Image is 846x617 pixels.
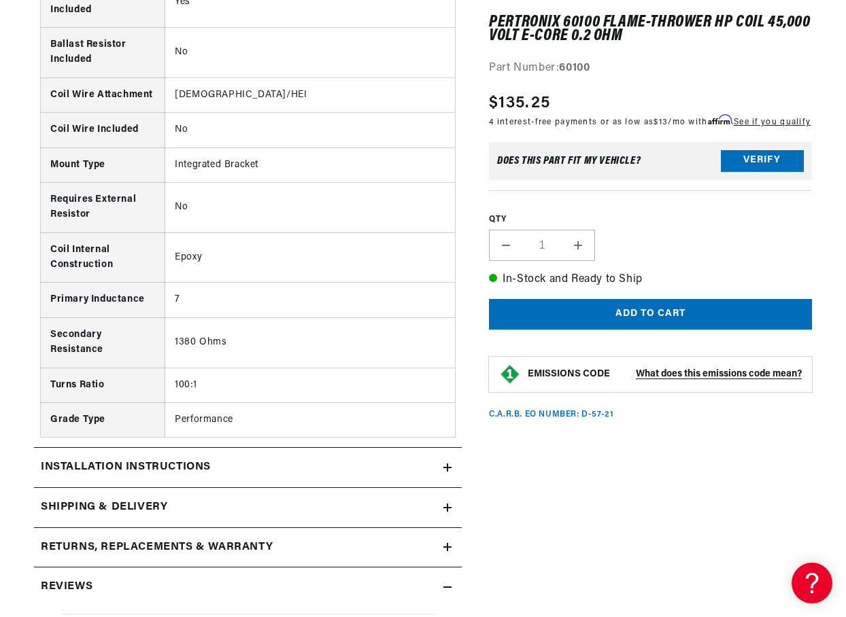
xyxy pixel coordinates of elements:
p: C.A.R.B. EO Number: D-57-21 [489,409,613,421]
h2: Installation instructions [41,459,211,476]
td: [DEMOGRAPHIC_DATA]/HEI [165,77,455,112]
th: Grade Type [41,403,165,438]
h2: Shipping & Delivery [41,499,167,516]
td: 100:1 [165,368,455,402]
th: Primary Inductance [41,283,165,317]
td: No [165,27,455,77]
a: See if you qualify - Learn more about Affirm Financing (opens in modal) [734,118,811,126]
summary: Shipping & Delivery [34,488,462,527]
summary: Reviews [34,567,462,607]
th: Ballast Resistor Included [41,27,165,77]
th: Coil Internal Construction [41,232,165,283]
summary: Returns, Replacements & Warranty [34,528,462,567]
th: Secondary Resistance [41,317,165,368]
div: Part Number: [489,60,812,78]
button: Add to cart [489,299,812,330]
th: Coil Wire Attachment [41,77,165,112]
td: 1380 Ohms [165,317,455,368]
td: No [165,113,455,147]
h2: Returns, Replacements & Warranty [41,539,273,557]
button: EMISSIONS CODEWhat does this emissions code mean? [528,368,802,381]
td: Integrated Bracket [165,147,455,182]
td: 7 [165,283,455,317]
th: Requires External Resistor [41,182,165,232]
td: Performance [165,403,455,438]
td: No [165,182,455,232]
p: 4 interest-free payments or as low as /mo with . [489,116,811,128]
button: Verify [721,150,804,172]
span: $13 [654,118,668,126]
label: QTY [489,214,812,226]
summary: Installation instructions [34,448,462,487]
h2: Reviews [41,578,92,596]
strong: What does this emissions code mean? [636,369,802,379]
td: Epoxy [165,232,455,283]
strong: 60100 [559,63,590,74]
th: Mount Type [41,147,165,182]
th: Coil Wire Included [41,113,165,147]
img: Emissions code [499,364,521,385]
h1: PerTronix 60100 Flame-Thrower HP Coil 45,000 Volt E-Core 0.2 ohm [489,16,812,43]
span: Affirm [708,115,732,125]
strong: EMISSIONS CODE [528,369,610,379]
p: In-Stock and Ready to Ship [489,271,812,289]
th: Turns Ratio [41,368,165,402]
span: $135.25 [489,91,550,116]
div: Does This part fit My vehicle? [497,156,641,166]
